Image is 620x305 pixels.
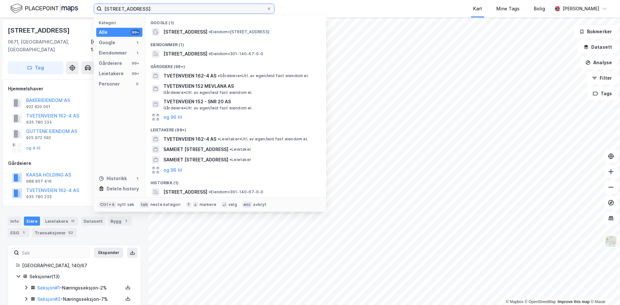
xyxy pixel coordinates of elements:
span: • [218,73,220,78]
div: 988 857 416 [26,179,52,184]
div: Datasett [81,217,105,226]
div: tab [139,201,149,208]
iframe: Chat Widget [588,274,620,305]
span: Gårdeiere • Utl. av egen/leid fast eiendom el. [163,90,253,95]
div: Mine Tags [496,5,520,13]
div: [GEOGRAPHIC_DATA], 140/67 [91,38,141,54]
span: • [230,157,232,162]
div: 1 [123,218,129,224]
input: Søk på adresse, matrikkel, gårdeiere, leietakere eller personer [102,4,266,14]
div: velg [228,202,237,207]
span: SAMEIET [STREET_ADDRESS] [163,156,228,164]
div: 925 972 592 [26,135,51,140]
span: Leietaker [230,157,251,162]
span: TVETENVEIEN 162-4 AS [163,72,216,80]
div: Seksjoner ( 13 ) [29,273,133,280]
span: Eiendom • 301-140-67-0-0 [209,51,263,56]
div: [GEOGRAPHIC_DATA], 140/67 [22,262,133,269]
div: 11 [69,218,76,224]
div: Leietakere [43,217,78,226]
a: Improve this map [558,300,590,304]
div: Bolig [534,5,545,13]
div: nytt søk [118,202,135,207]
div: 1 [135,50,140,56]
div: - Næringsseksjon - 2% [37,284,123,292]
span: Leietaker [230,147,251,152]
div: Gårdeiere [99,59,122,67]
span: TVETENVEIEN 152 MEVLANA AS [163,82,318,90]
span: [STREET_ADDRESS] [163,50,207,58]
div: Kategori [99,20,142,25]
div: Gårdeiere [8,159,140,167]
span: • [209,29,211,34]
div: 0 [135,81,140,86]
button: Tags [587,87,617,100]
div: 99+ [131,30,140,35]
button: Tag [8,61,63,74]
div: Bygg [108,217,132,226]
div: Leietakere [99,70,124,77]
button: Filter [586,72,617,85]
button: og 96 til [163,113,182,121]
div: 1 [20,229,27,236]
div: [STREET_ADDRESS] [8,25,71,36]
span: Gårdeiere • Utl. av egen/leid fast eiendom el. [218,73,309,78]
div: Kontrollprogram for chat [588,274,620,305]
div: Leietakere (99+) [145,122,326,134]
img: Z [605,235,617,248]
div: 0671, [GEOGRAPHIC_DATA], [GEOGRAPHIC_DATA] [8,38,91,54]
div: 99+ [131,61,140,66]
div: Kart [473,5,482,13]
span: Gårdeiere • Utl. av egen/leid fast eiendom el. [163,106,253,111]
a: Mapbox [506,300,523,304]
div: neste kategori [150,202,181,207]
div: 99+ [131,71,140,76]
div: Hjemmelshaver [8,85,140,93]
div: avbryt [253,202,266,207]
div: Alle [99,28,108,36]
div: esc [242,201,252,208]
span: • [209,189,211,194]
button: Bokmerker [574,25,617,38]
a: Seksjon#1 [37,285,60,290]
div: Info [8,217,21,226]
span: • [209,51,211,56]
div: Transaksjoner [32,228,77,237]
div: 935 780 233 [26,120,52,125]
button: Analyse [580,56,617,69]
div: 52 [67,229,74,236]
div: Historikk [99,175,127,182]
button: Datasett [578,41,617,54]
button: Ekspander [94,248,123,258]
span: SAMEIET [STREET_ADDRESS] [163,146,228,153]
span: Eiendom • [STREET_ADDRESS] [209,29,269,35]
img: logo.f888ab2527a4732fd821a326f86c7f29.svg [10,3,78,14]
div: Personer [99,80,120,88]
div: Gårdeiere (99+) [145,59,326,71]
div: [PERSON_NAME] [563,5,599,13]
div: markere [200,202,216,207]
div: 922 920 001 [26,104,50,109]
input: Søk [19,248,90,258]
span: • [230,147,232,152]
div: Ctrl + k [99,201,116,208]
div: Google (1) [145,15,326,27]
div: Google [99,39,115,46]
div: - Næringsseksjon - 7% [37,295,123,303]
span: [STREET_ADDRESS] [163,28,207,36]
div: Eiere [24,217,40,226]
div: Delete history [107,185,139,193]
div: Eiendommer [99,49,127,57]
div: 1 [135,40,140,45]
div: Historikk (1) [145,175,326,187]
div: 935 780 233 [26,194,52,199]
div: ESG [8,228,29,237]
span: Leietaker • Utl. av egen/leid fast eiendom el. [218,137,308,142]
span: • [218,137,220,141]
a: Seksjon#2 [37,296,61,302]
span: TVETENVEIEN 152 - SNR 20 AS [163,98,318,106]
button: og 96 til [163,166,182,174]
div: 1 [135,176,140,181]
span: TVETENVEIEN 162-4 AS [163,135,216,143]
a: OpenStreetMap [525,300,556,304]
